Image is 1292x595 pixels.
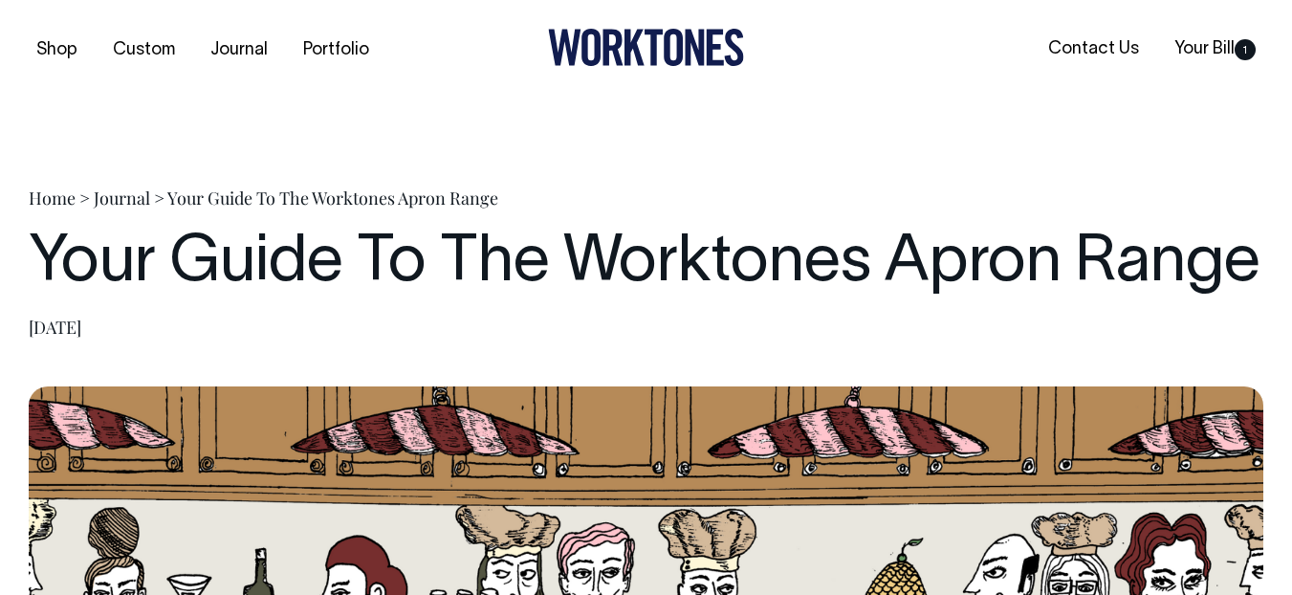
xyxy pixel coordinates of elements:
[105,34,183,66] a: Custom
[203,34,275,66] a: Journal
[29,187,76,209] a: Home
[1235,39,1256,60] span: 1
[29,316,81,339] time: [DATE]
[1167,33,1263,65] a: Your Bill1
[94,187,150,209] a: Journal
[296,34,377,66] a: Portfolio
[29,34,85,66] a: Shop
[154,187,164,209] span: >
[167,187,498,209] span: Your Guide To The Worktones Apron Range
[29,229,1263,300] h1: Your Guide To The Worktones Apron Range
[1040,33,1147,65] a: Contact Us
[79,187,90,209] span: >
